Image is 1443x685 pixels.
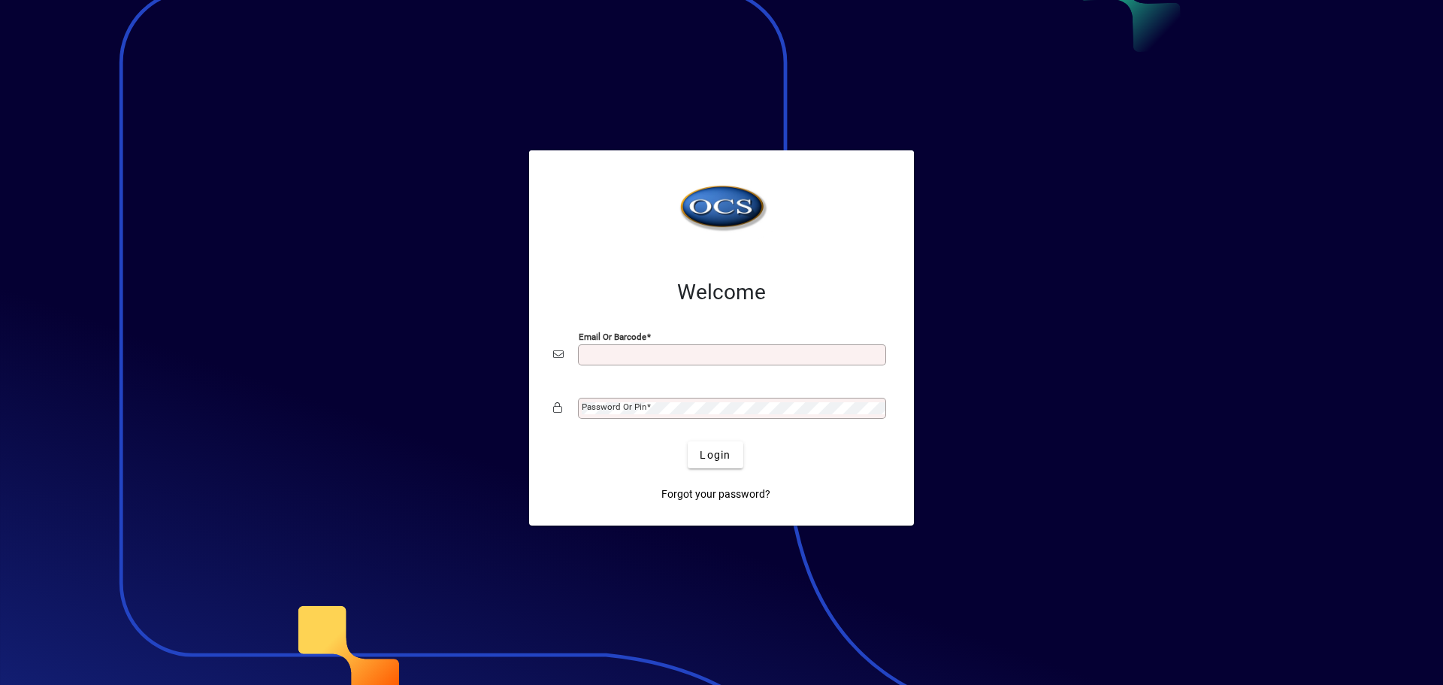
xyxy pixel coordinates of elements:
button: Login [688,441,743,468]
a: Forgot your password? [655,480,776,508]
h2: Welcome [553,280,890,305]
span: Forgot your password? [661,486,770,502]
mat-label: Password or Pin [582,402,646,412]
span: Login [700,447,731,463]
mat-label: Email or Barcode [579,332,646,342]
